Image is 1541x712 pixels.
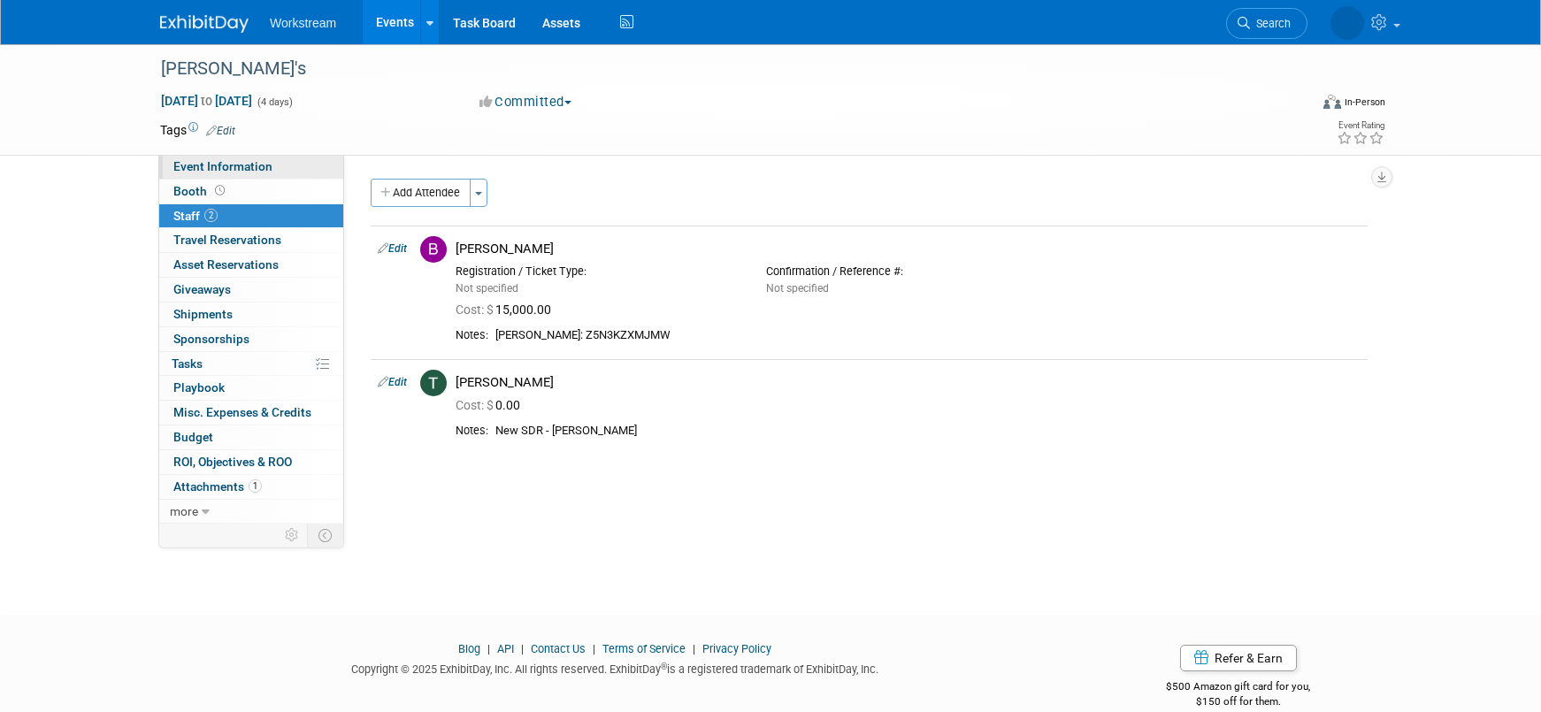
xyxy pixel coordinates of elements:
[473,93,579,111] button: Committed
[173,455,292,469] span: ROI, Objectives & ROO
[159,302,343,326] a: Shipments
[173,332,249,346] span: Sponsorships
[170,504,198,518] span: more
[661,662,667,671] sup: ®
[308,524,344,547] td: Toggle Event Tabs
[173,209,218,223] span: Staff
[1096,694,1382,709] div: $150 off for them.
[173,184,228,198] span: Booth
[159,253,343,277] a: Asset Reservations
[159,278,343,302] a: Giveaways
[173,405,311,419] span: Misc. Expenses & Credits
[371,179,471,207] button: Add Attendee
[456,424,488,438] div: Notes:
[159,180,343,203] a: Booth
[456,302,495,317] span: Cost: $
[160,657,1069,678] div: Copyright © 2025 ExhibitDay, Inc. All rights reserved. ExhibitDay is a registered trademark of Ex...
[420,236,447,263] img: B.jpg
[249,479,262,493] span: 1
[160,15,249,33] img: ExhibitDay
[277,524,308,547] td: Personalize Event Tab Strip
[495,328,1361,343] div: [PERSON_NAME]: Z5N3KZXMJMW
[173,257,279,272] span: Asset Reservations
[198,94,215,108] span: to
[456,282,518,295] span: Not specified
[159,204,343,228] a: Staff2
[378,242,407,255] a: Edit
[378,376,407,388] a: Edit
[160,121,235,139] td: Tags
[211,184,228,197] span: Booth not reserved yet
[173,307,233,321] span: Shipments
[173,159,272,173] span: Event Information
[256,96,293,108] span: (4 days)
[702,642,771,655] a: Privacy Policy
[1323,95,1341,109] img: Format-Inperson.png
[517,642,528,655] span: |
[766,264,1050,279] div: Confirmation / Reference #:
[159,228,343,252] a: Travel Reservations
[456,374,1361,391] div: [PERSON_NAME]
[159,425,343,449] a: Budget
[270,16,336,30] span: Workstream
[1344,96,1385,109] div: In-Person
[1330,6,1364,40] img: Tatia Meghdadi
[159,450,343,474] a: ROI, Objectives & ROO
[456,328,488,342] div: Notes:
[159,352,343,376] a: Tasks
[1226,8,1307,39] a: Search
[173,479,262,494] span: Attachments
[159,376,343,400] a: Playbook
[159,401,343,425] a: Misc. Expenses & Credits
[204,209,218,222] span: 2
[456,302,558,317] span: 15,000.00
[159,327,343,351] a: Sponsorships
[458,642,480,655] a: Blog
[1250,17,1291,30] span: Search
[160,93,253,109] span: [DATE] [DATE]
[497,642,514,655] a: API
[495,424,1361,439] div: New SDR - [PERSON_NAME]
[159,500,343,524] a: more
[159,475,343,499] a: Attachments1
[1203,92,1385,119] div: Event Format
[531,642,586,655] a: Contact Us
[602,642,686,655] a: Terms of Service
[456,398,495,412] span: Cost: $
[456,398,527,412] span: 0.00
[159,155,343,179] a: Event Information
[173,282,231,296] span: Giveaways
[173,430,213,444] span: Budget
[588,642,600,655] span: |
[1096,668,1382,708] div: $500 Amazon gift card for you,
[173,233,281,247] span: Travel Reservations
[1337,121,1384,130] div: Event Rating
[483,642,494,655] span: |
[206,125,235,137] a: Edit
[456,241,1361,257] div: [PERSON_NAME]
[420,370,447,396] img: T.jpg
[173,380,225,394] span: Playbook
[766,282,829,295] span: Not specified
[155,53,1281,85] div: [PERSON_NAME]'s
[456,264,740,279] div: Registration / Ticket Type:
[172,356,203,371] span: Tasks
[688,642,700,655] span: |
[1180,645,1297,671] a: Refer & Earn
